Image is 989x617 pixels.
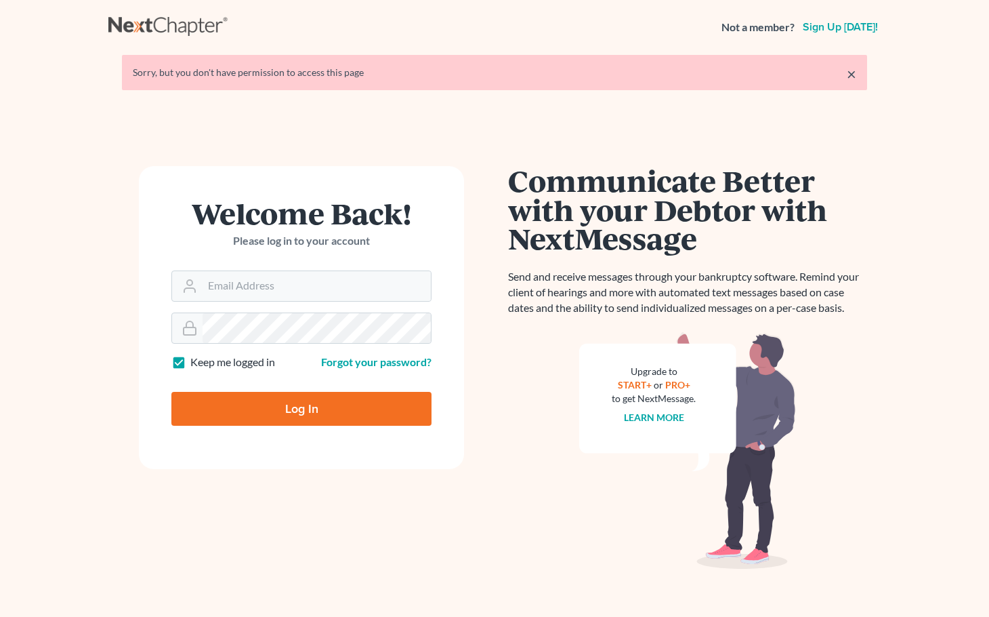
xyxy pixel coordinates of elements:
a: × [847,66,856,82]
span: or [654,379,663,391]
h1: Communicate Better with your Debtor with NextMessage [508,166,867,253]
input: Email Address [203,271,431,301]
div: to get NextMessage. [612,392,696,405]
p: Send and receive messages through your bankruptcy software. Remind your client of hearings and mo... [508,269,867,316]
div: Upgrade to [612,365,696,378]
label: Keep me logged in [190,355,275,370]
div: Sorry, but you don't have permission to access this page [133,66,856,79]
a: Sign up [DATE]! [800,22,881,33]
a: Learn more [624,412,684,423]
h1: Welcome Back! [171,199,432,228]
a: START+ [618,379,652,391]
img: nextmessage_bg-59042aed3d76b12b5cd301f8e5b87938c9018125f34e5fa2b7a6b67550977c72.svg [579,332,796,570]
input: Log In [171,392,432,426]
strong: Not a member? [721,20,795,35]
a: PRO+ [665,379,690,391]
a: Forgot your password? [321,355,432,368]
p: Please log in to your account [171,233,432,249]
